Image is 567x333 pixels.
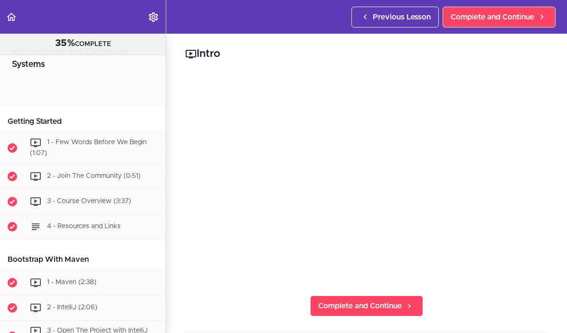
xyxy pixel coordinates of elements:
a: Previous Lesson [351,7,439,28]
svg: Settings Menu [148,11,159,23]
svg: Back to course curriculum [6,11,17,23]
span: 3 - Course Overview (3:37) [47,198,131,204]
span: 35% [55,38,75,48]
a: Complete and Continue [310,296,423,316]
iframe: Video Player [185,76,548,280]
span: 4 - Resources and Links [47,223,121,230]
span: 2 - IntelliJ (2:06) [47,304,97,311]
span: 2 - Join The Community (0:51) [47,173,141,179]
div: COMPLETE [12,37,154,50]
span: Previous Lesson [373,11,431,23]
span: Complete and Continue [318,300,402,312]
a: Complete and Continue [443,7,556,28]
span: 1 - Few Words Before We Begin (1:07) [30,139,147,157]
h2: Intro [185,46,548,62]
span: 1 - Maven (2:38) [47,279,96,286]
span: Complete and Continue [451,11,534,23]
